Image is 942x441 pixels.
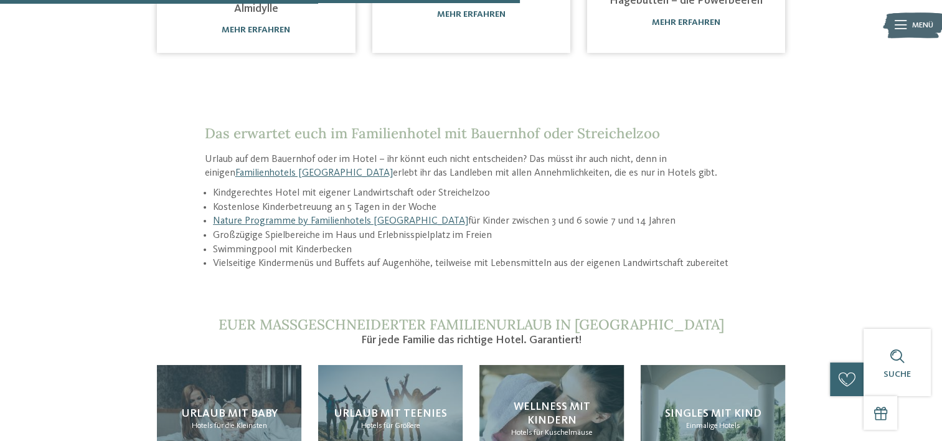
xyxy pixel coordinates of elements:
[205,124,660,142] span: Das erwartet euch im Familienhotel mit Bauernhof oder Streichelzoo
[384,422,420,430] span: für Größere
[436,10,505,19] a: mehr erfahren
[334,408,447,419] span: Urlaub mit Teenies
[218,315,723,333] span: Euer maßgeschneiderter Familienurlaub in [GEOGRAPHIC_DATA]
[222,26,290,34] a: mehr erfahren
[213,186,737,201] li: Kindgerechtes Hotel mit eigener Landwirtschaft oder Streichelzoo
[511,429,532,437] span: Hotels
[213,214,737,229] li: für Kinder zwischen 3 und 6 sowie 7 und 14 Jahren
[213,243,737,257] li: Swimmingpool mit Kinderbecken
[235,168,393,178] a: Familienhotels [GEOGRAPHIC_DATA]
[213,216,468,226] a: Nature Programme by Familienhotels [GEOGRAPHIC_DATA]
[360,334,581,346] span: Für jede Familie das richtige Hotel. Garantiert!
[883,370,911,379] span: Suche
[213,257,737,271] li: Vielseitige Kindermenüs und Buffets auf Augenhöhe, teilweise mit Lebensmitteln aus der eigenen La...
[513,401,590,426] span: Wellness mit Kindern
[181,408,278,419] span: Urlaub mit Baby
[214,422,267,430] span: für die Kleinsten
[652,18,720,27] a: mehr erfahren
[685,422,717,430] span: Einmalige
[205,153,738,181] p: Urlaub auf dem Bauernhof oder im Hotel – ihr könnt euch nicht entscheiden? Das müsst ihr auch nic...
[213,201,737,215] li: Kostenlose Kinderbetreuung an 5 Tagen in der Woche
[361,422,382,430] span: Hotels
[192,422,213,430] span: Hotels
[533,429,592,437] span: für Kuschelmäuse
[213,229,737,243] li: Großzügige Spielbereiche im Haus und Erlebnisspielplatz im Freien
[718,422,740,430] span: Hotels
[664,408,761,419] span: Singles mit Kind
